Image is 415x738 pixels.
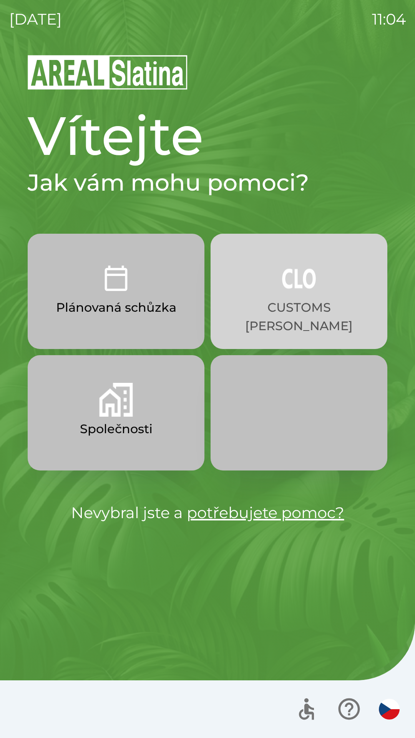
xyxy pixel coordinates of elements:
p: Společnosti [80,420,153,438]
img: Logo [28,54,387,91]
h1: Vítejte [28,103,387,168]
h2: Jak vám mohu pomoci? [28,168,387,197]
a: potřebujete pomoc? [187,503,344,522]
img: cs flag [379,699,400,720]
p: CUSTOMS [PERSON_NAME] [229,298,369,335]
p: Nevybral jste a [28,501,387,524]
button: CUSTOMS [PERSON_NAME] [211,234,387,349]
p: 11:04 [372,8,406,31]
img: 0ea463ad-1074-4378-bee6-aa7a2f5b9440.png [99,261,133,295]
p: Plánovaná schůzka [56,298,176,317]
button: Plánovaná schůzka [28,234,204,349]
button: Společnosti [28,355,204,470]
img: 58b4041c-2a13-40f9-aad2-b58ace873f8c.png [99,383,133,417]
p: [DATE] [9,8,62,31]
img: 889875ac-0dea-4846-af73-0927569c3e97.png [282,261,316,295]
